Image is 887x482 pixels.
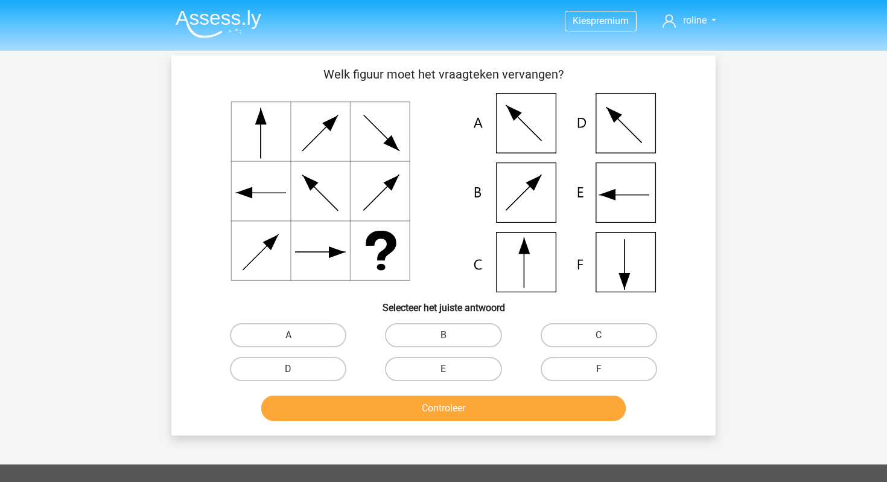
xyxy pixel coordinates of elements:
a: roline [658,13,721,28]
span: roline [683,14,707,26]
span: premium [591,15,629,27]
label: F [541,357,657,381]
button: Controleer [261,396,626,421]
span: Kies [573,15,591,27]
p: Welk figuur moet het vraagteken vervangen? [191,65,696,83]
label: E [385,357,501,381]
label: A [230,323,346,347]
label: D [230,357,346,381]
h6: Selecteer het juiste antwoord [191,292,696,313]
img: Assessly [176,10,261,38]
a: Kiespremium [565,13,636,29]
label: C [541,323,657,347]
label: B [385,323,501,347]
